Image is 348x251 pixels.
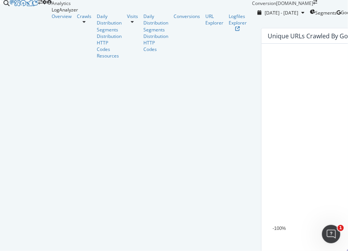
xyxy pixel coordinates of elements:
div: LogAnalyzer [52,7,252,13]
a: Daily Distribution [97,13,122,26]
a: Overview [52,13,72,20]
div: Logfiles Explorer [229,13,247,26]
iframe: Intercom live chat [322,225,340,243]
a: Segments Distribution [97,26,122,39]
a: Logfiles Explorer [229,13,247,31]
a: URL Explorer [205,13,223,26]
a: HTTP Codes [97,39,122,52]
button: Segments [310,7,337,19]
a: Conversions [174,13,200,20]
a: Visits [127,13,138,20]
a: Resources [97,52,122,59]
a: Daily Distribution [143,13,168,26]
text: -100% [273,226,286,231]
a: Segments Distribution [143,26,168,39]
span: Segments [315,10,337,16]
a: HTTP Codes [143,39,168,52]
span: [DATE] - [DATE] [265,10,298,16]
button: [DATE] - [DATE] [252,9,310,16]
span: 1 [338,225,344,231]
a: Crawls [77,13,91,20]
